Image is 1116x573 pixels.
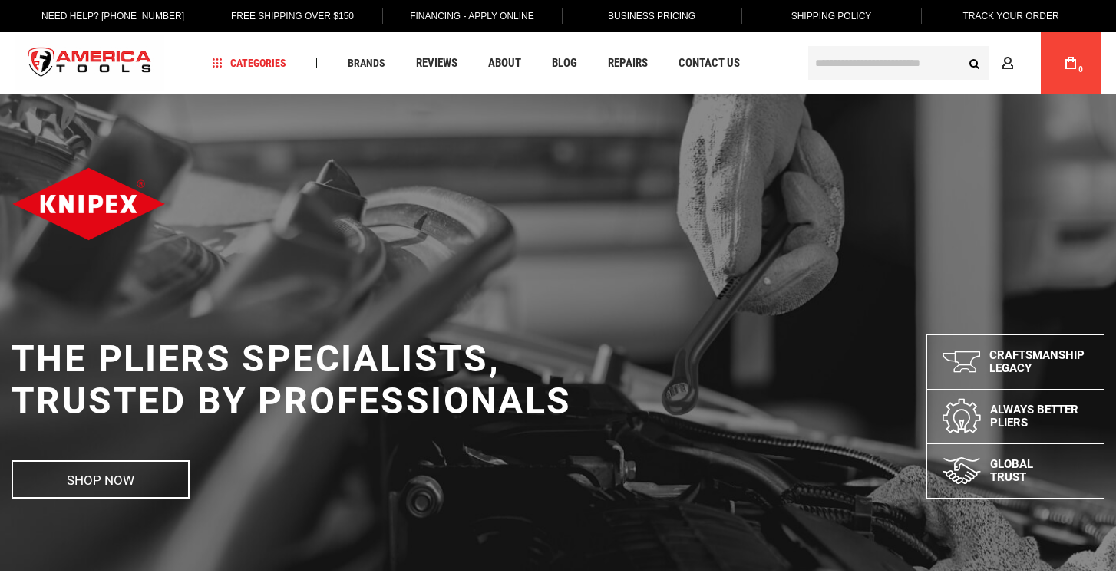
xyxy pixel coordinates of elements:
span: About [488,58,521,69]
span: Categories [213,58,286,68]
span: Shipping Policy [791,11,872,21]
span: Repairs [608,58,648,69]
a: Contact Us [672,53,747,74]
img: Knipex logo [12,166,166,242]
span: Contact Us [679,58,740,69]
span: 0 [1078,65,1083,74]
a: 0 [1056,32,1085,94]
a: store logo [15,35,164,92]
a: Categories [206,53,293,74]
button: Search [959,48,989,77]
a: About [481,53,528,74]
span: Blog [552,58,577,69]
p: Always better pliers [990,403,1088,430]
p: Craftsmanship Legacy [989,349,1088,375]
h1: The Pliers Specialists, Trusted by Professionals [12,338,572,422]
span: Reviews [416,58,457,69]
span: Brands [348,58,385,68]
a: Reviews [409,53,464,74]
a: Blog [545,53,584,74]
a: Shop now [12,460,190,499]
a: Brands [341,53,392,74]
span: Global [990,458,1033,471]
a: Repairs [601,53,655,74]
span: Trust [990,471,1033,484]
img: America Tools [15,35,164,92]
